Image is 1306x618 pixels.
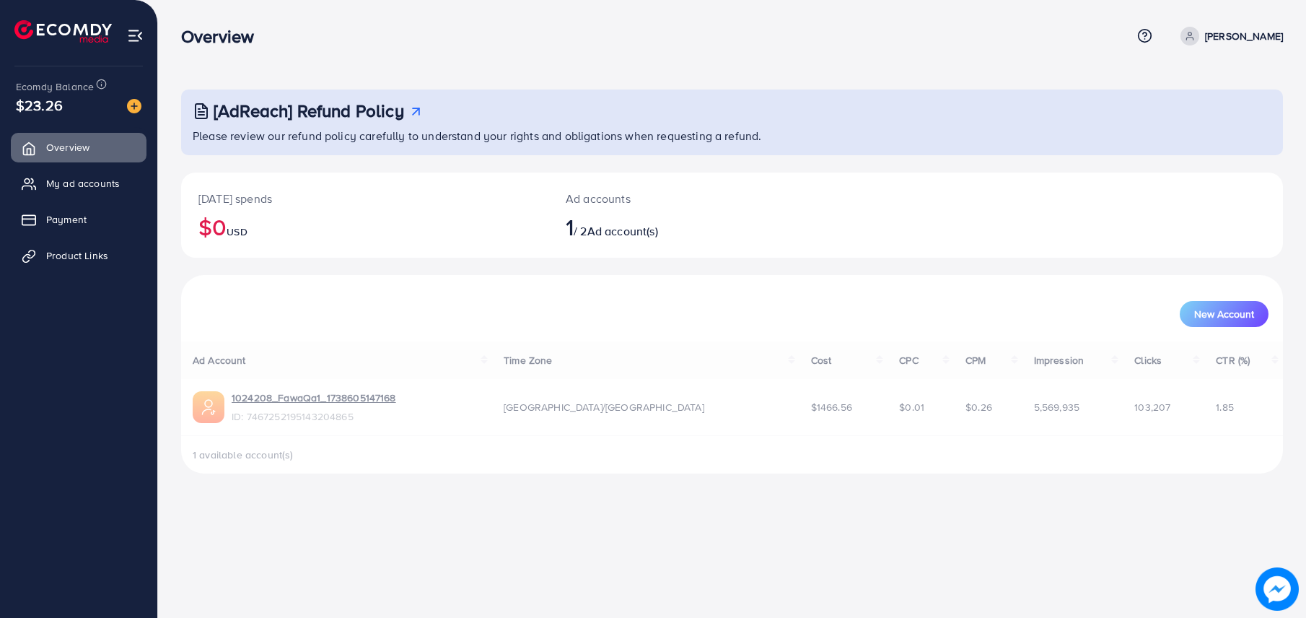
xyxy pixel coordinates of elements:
[566,213,807,240] h2: / 2
[1256,568,1298,610] img: image
[127,27,144,44] img: menu
[14,20,112,43] img: logo
[587,223,658,239] span: Ad account(s)
[127,99,141,113] img: image
[16,95,63,116] span: $23.26
[11,241,146,270] a: Product Links
[46,140,89,154] span: Overview
[1205,27,1283,45] p: [PERSON_NAME]
[566,210,574,243] span: 1
[198,190,531,207] p: [DATE] spends
[46,248,108,263] span: Product Links
[566,190,807,207] p: Ad accounts
[181,26,266,47] h3: Overview
[198,213,531,240] h2: $0
[11,133,146,162] a: Overview
[11,205,146,234] a: Payment
[16,79,94,94] span: Ecomdy Balance
[214,100,404,121] h3: [AdReach] Refund Policy
[193,127,1274,144] p: Please review our refund policy carefully to understand your rights and obligations when requesti...
[46,212,87,227] span: Payment
[1175,27,1283,45] a: [PERSON_NAME]
[1180,301,1268,327] button: New Account
[227,225,247,239] span: USD
[46,176,120,191] span: My ad accounts
[1194,309,1254,319] span: New Account
[11,169,146,198] a: My ad accounts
